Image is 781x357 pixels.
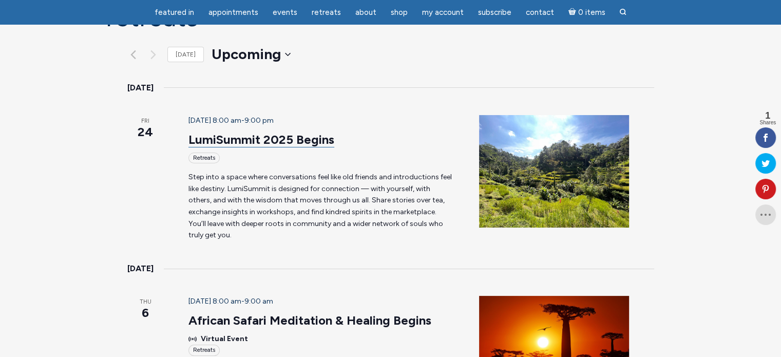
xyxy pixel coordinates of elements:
div: Retreats [188,345,220,355]
span: Upcoming [212,44,281,65]
span: featured in [155,8,194,17]
span: Retreats [312,8,341,17]
i: Cart [568,8,578,17]
span: 0 items [578,9,605,16]
span: 1 [759,111,776,120]
a: Cart0 items [562,2,612,23]
p: Step into a space where conversations feel like old friends and introductions feel like destiny. ... [188,172,455,241]
a: Events [266,3,303,23]
span: Shares [759,120,776,125]
span: Shop [391,8,408,17]
a: Contact [520,3,560,23]
a: About [349,3,383,23]
span: 24 [127,123,164,141]
span: Fri [127,117,164,126]
span: 9:00 am [244,297,273,306]
a: Appointments [202,3,264,23]
a: Retreats [306,3,347,23]
time: [DATE] [127,262,154,275]
a: Shop [385,3,414,23]
span: 6 [127,304,164,322]
span: Subscribe [478,8,511,17]
img: JBM Bali Rice Fields 2 [479,115,629,228]
a: Subscribe [472,3,518,23]
span: My Account [422,8,464,17]
time: - [188,116,274,125]
span: [DATE] 8:00 am [188,297,241,306]
h1: Retreats [106,3,676,32]
span: Events [273,8,297,17]
a: LumiSummit 2025 Begins [188,132,334,147]
span: Appointments [208,8,258,17]
a: African Safari Meditation & Healing Begins [188,313,431,328]
div: Retreats [188,153,220,163]
span: Virtual Event [201,333,248,345]
span: Thu [127,298,164,307]
a: Previous Events [127,48,140,61]
span: Contact [526,8,554,17]
span: [DATE] 8:00 am [188,116,241,125]
button: Next Events [147,48,160,61]
a: [DATE] [167,47,204,63]
a: featured in [148,3,200,23]
a: My Account [416,3,470,23]
button: Upcoming [212,44,291,65]
time: - [188,297,273,306]
span: About [355,8,376,17]
span: 9:00 pm [244,116,274,125]
time: [DATE] [127,81,154,95]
